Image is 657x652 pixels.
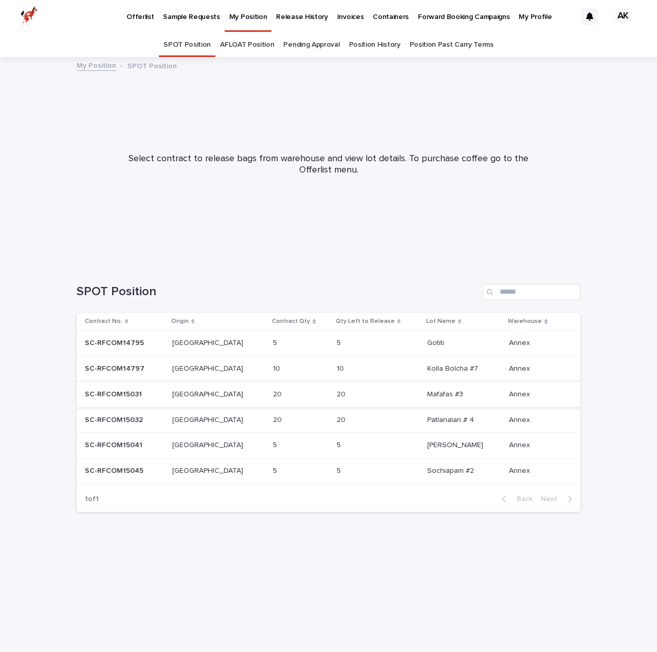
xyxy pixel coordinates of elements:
[85,337,146,348] p: SC-RFCOM14795
[85,414,145,425] p: SC-RFCOM15032
[541,495,563,503] span: Next
[336,316,395,327] p: Qty Left to Release
[273,465,279,475] p: 5
[163,33,211,57] a: SPOT Position
[337,414,348,425] p: 20
[272,316,310,327] p: Contract Qty
[77,433,580,458] tr: SC-RFCOM15041SC-RFCOM15041 [GEOGRAPHIC_DATA][GEOGRAPHIC_DATA] 55 55 [PERSON_NAME][PERSON_NAME] An...
[337,362,346,373] p: 10
[273,439,279,450] p: 5
[172,465,245,475] p: [GEOGRAPHIC_DATA]
[427,414,476,425] p: Patlanalan # 4
[273,414,284,425] p: 20
[283,33,339,57] a: Pending Approval
[21,6,38,27] img: zttTXibQQrCfv9chImQE
[509,388,532,399] p: Annex
[337,337,343,348] p: 5
[172,388,245,399] p: [GEOGRAPHIC_DATA]
[77,331,580,356] tr: SC-RFCOM14795SC-RFCOM14795 [GEOGRAPHIC_DATA][GEOGRAPHIC_DATA] 55 55 GotitiGotiti AnnexAnnex
[172,362,245,373] p: [GEOGRAPHIC_DATA]
[494,494,537,504] button: Back
[337,465,343,475] p: 5
[77,59,116,71] a: My Position
[172,414,245,425] p: [GEOGRAPHIC_DATA]
[77,284,479,299] h1: SPOT Position
[427,465,476,475] p: Sochiapam #2
[509,439,532,450] p: Annex
[483,284,580,300] input: Search
[123,154,534,176] p: Select contract to release bags from warehouse and view lot details. To purchase coffee go to the...
[273,337,279,348] p: 5
[77,356,580,381] tr: SC-RFCOM14797SC-RFCOM14797 [GEOGRAPHIC_DATA][GEOGRAPHIC_DATA] 1010 1010 Kolla Bolcha #7Kolla Bolc...
[510,495,533,503] span: Back
[85,465,145,475] p: SC-RFCOM15045
[85,362,147,373] p: SC-RFCOM14797
[427,362,480,373] p: Kolla Bolcha #7
[337,388,348,399] p: 20
[615,8,631,25] div: AK
[508,316,542,327] p: Warehouse
[426,316,455,327] p: Lot Name
[77,487,107,512] p: 1 of 1
[427,388,465,399] p: Mafafas #3
[77,458,580,484] tr: SC-RFCOM15045SC-RFCOM15045 [GEOGRAPHIC_DATA][GEOGRAPHIC_DATA] 55 55 Sochiapam #2Sochiapam #2 Anne...
[337,439,343,450] p: 5
[77,407,580,433] tr: SC-RFCOM15032SC-RFCOM15032 [GEOGRAPHIC_DATA][GEOGRAPHIC_DATA] 2020 2020 Patlanalan # 4Patlanalan ...
[349,33,400,57] a: Position History
[509,337,532,348] p: Annex
[127,60,177,71] p: SPOT Position
[273,388,284,399] p: 20
[220,33,274,57] a: AFLOAT Position
[85,388,144,399] p: SC-RFCOM15031
[85,316,122,327] p: Contract No.
[537,494,580,504] button: Next
[273,362,282,373] p: 10
[509,414,532,425] p: Annex
[427,439,485,450] p: [PERSON_NAME]
[77,381,580,407] tr: SC-RFCOM15031SC-RFCOM15031 [GEOGRAPHIC_DATA][GEOGRAPHIC_DATA] 2020 2020 Mafafas #3Mafafas #3 Anne...
[85,439,144,450] p: SC-RFCOM15041
[509,465,532,475] p: Annex
[509,362,532,373] p: Annex
[172,439,245,450] p: [GEOGRAPHIC_DATA]
[172,337,245,348] p: [GEOGRAPHIC_DATA]
[410,33,494,57] a: Position Past Carry Terms
[171,316,189,327] p: Origin
[427,337,446,348] p: Gotiti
